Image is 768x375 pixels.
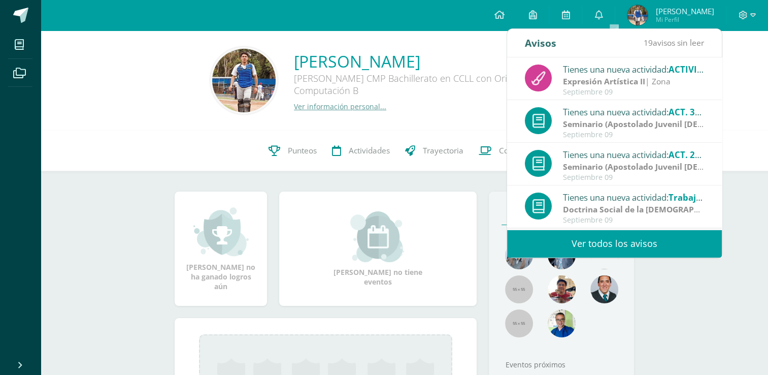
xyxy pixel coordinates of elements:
[548,275,576,303] img: 11152eb22ca3048aebc25a5ecf6973a7.png
[502,199,561,225] a: Maestros
[212,49,276,112] img: 0f06237d69316b5b0b7129bc1016188a.png
[655,6,714,16] span: [PERSON_NAME]
[261,131,324,171] a: Punteos
[502,360,621,369] div: Eventos próximos
[669,192,723,203] span: Trabajo Final
[563,88,704,97] div: Septiembre 09
[525,29,556,57] div: Avisos
[644,37,704,48] span: avisos sin leer
[563,76,704,87] div: | Zona
[563,173,704,182] div: Septiembre 09
[499,145,535,156] span: Contactos
[563,76,645,87] strong: Expresión Artística II
[563,148,704,161] div: Tienes una nueva actividad:
[563,204,735,215] strong: Doctrina Social de la [DEMOGRAPHIC_DATA]
[548,309,576,337] img: 10741f48bcca31577cbcd80b61dad2f3.png
[193,206,249,257] img: achievement_small.png
[185,206,257,291] div: [PERSON_NAME] no ha ganado logros aún
[294,102,386,111] a: Ver información personal...
[505,241,533,269] img: 45bd7986b8947ad7e5894cbc9b781108.png
[294,72,598,102] div: [PERSON_NAME] CMP Bachillerato en CCLL con Orientación en Computación B
[349,145,390,156] span: Actividades
[655,15,714,24] span: Mi Perfil
[563,216,704,225] div: Septiembre 09
[669,64,715,75] span: ACTIVIDAD
[505,309,533,337] img: 55x55
[627,5,648,25] img: 2e9950fe0cc311d223b1bf7ea665d33a.png
[350,211,406,262] img: event_small.png
[397,131,471,171] a: Trayectoria
[563,63,704,76] div: Tienes una nueva actividad:
[563,131,704,139] div: Septiembre 09
[327,211,429,287] div: [PERSON_NAME] no tiene eventos
[505,275,533,303] img: 55x55
[563,118,704,130] div: | Zona
[471,131,542,171] a: Contactos
[507,230,722,258] a: Ver todos los avisos
[590,275,618,303] img: eec80b72a0218df6e1b0c014193c2b59.png
[563,105,704,118] div: Tienes una nueva actividad:
[294,50,598,72] a: [PERSON_NAME]
[563,204,704,215] div: | Zona
[324,131,397,171] a: Actividades
[563,191,704,204] div: Tienes una nueva actividad:
[644,37,653,48] span: 19
[423,145,463,156] span: Trayectoria
[563,161,704,173] div: | Zona
[288,145,317,156] span: Punteos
